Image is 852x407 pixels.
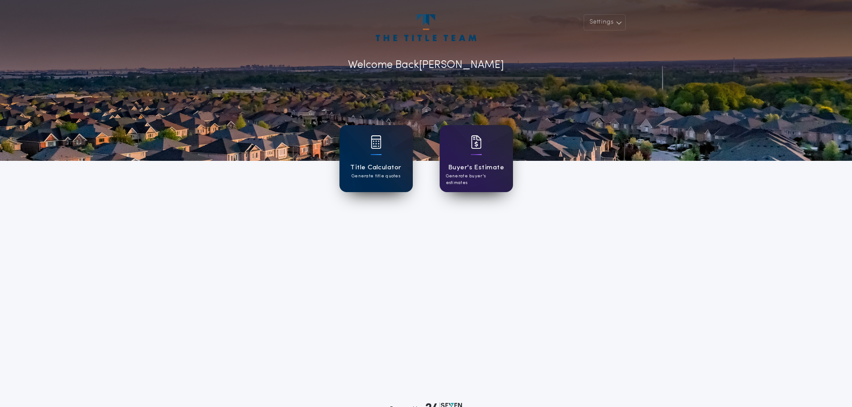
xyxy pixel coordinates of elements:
h1: Buyer's Estimate [448,163,504,173]
p: Generate title quotes [352,173,400,180]
a: card iconTitle CalculatorGenerate title quotes [339,125,413,192]
img: card icon [371,135,381,149]
h1: Title Calculator [350,163,401,173]
img: account-logo [376,14,476,41]
button: Settings [584,14,626,30]
img: card icon [471,135,482,149]
p: Generate buyer's estimates [446,173,507,186]
a: card iconBuyer's EstimateGenerate buyer's estimates [440,125,513,192]
p: Welcome Back [PERSON_NAME] [348,57,504,73]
